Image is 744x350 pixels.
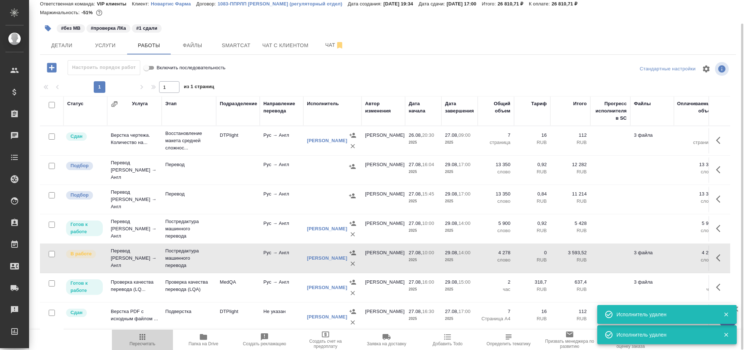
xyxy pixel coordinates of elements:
[70,280,98,294] p: Готов к работе
[365,100,401,115] div: Автор изменения
[634,249,670,256] p: 3 файла
[554,315,587,322] p: RUB
[347,141,358,152] button: Удалить
[678,139,714,146] p: страница
[712,220,729,237] button: Здесь прячутся важные кнопки
[65,161,104,171] div: Можно подбирать исполнителей
[216,304,260,330] td: DTPlight
[634,279,670,286] p: 3 файла
[554,227,587,234] p: RUB
[409,132,422,138] p: 26.08,
[678,168,714,176] p: слово
[361,216,405,242] td: [PERSON_NAME]
[361,187,405,212] td: [PERSON_NAME]
[478,330,539,350] button: Определить тематику
[518,168,547,176] p: RUB
[518,308,547,315] p: 16
[347,247,358,258] button: Назначить
[678,249,714,256] p: 4 278
[715,62,730,76] span: Посмотреть информацию
[132,41,166,50] span: Работы
[678,286,714,293] p: час
[719,311,733,318] button: Закрыть
[65,279,104,296] div: Исполнитель может приступить к работе
[445,250,458,255] p: 29.08,
[409,256,438,264] p: 2025
[136,25,157,32] p: #1 сдали
[216,128,260,153] td: DTPlight
[529,1,552,7] p: К оплате:
[554,249,587,256] p: 3 593,52
[347,288,358,298] button: Удалить
[40,10,81,15] p: Маржинальность:
[409,221,422,226] p: 27.08,
[554,308,587,315] p: 112
[65,249,104,259] div: Исполнитель выполняет работу
[347,130,358,141] button: Назначить
[65,190,104,200] div: Можно подбирать исполнителей
[67,100,84,107] div: Статус
[445,168,474,176] p: 2025
[481,315,510,322] p: Страница А4
[445,221,458,226] p: 29.08,
[409,315,438,322] p: 2025
[481,198,510,205] p: слово
[218,1,348,7] p: 1083-ППРЛП [PERSON_NAME] (регуляторный отдел)
[417,330,478,350] button: Добавить Todo
[445,227,474,234] p: 2025
[554,139,587,146] p: RUB
[518,190,547,198] p: 0,84
[498,1,529,7] p: 26 810,71 ₽
[445,286,474,293] p: 2025
[151,1,196,7] p: Новартис Фарма
[422,191,434,197] p: 15:45
[445,100,474,115] div: Дата завершения
[712,132,729,149] button: Здесь прячутся важные кнопки
[554,279,587,286] p: 637,4
[220,100,257,107] div: Подразделение
[165,161,213,168] p: Перевод
[481,286,510,293] p: час
[347,190,358,201] button: Назначить
[554,132,587,139] p: 112
[422,162,434,167] p: 16:04
[678,227,714,234] p: слово
[196,1,218,7] p: Договор:
[554,286,587,293] p: RUB
[384,1,419,7] p: [DATE] 19:34
[445,191,458,197] p: 29.08,
[44,41,79,50] span: Детали
[307,285,347,290] a: [PERSON_NAME]
[458,221,470,226] p: 14:00
[697,60,715,78] span: Настроить таблицу
[260,216,303,242] td: Рус → Англ
[554,256,587,264] p: RUB
[677,100,714,115] div: Оплачиваемый объем
[70,162,89,169] p: Подбор
[361,246,405,271] td: [PERSON_NAME]
[678,190,714,198] p: 13 350
[307,255,347,261] a: [PERSON_NAME]
[70,309,82,316] p: Сдан
[445,309,458,314] p: 27.08,
[712,249,729,267] button: Здесь прячутся важные кнопки
[347,161,358,172] button: Назначить
[678,256,714,264] p: слово
[409,309,422,314] p: 27.08,
[361,275,405,300] td: [PERSON_NAME]
[70,250,92,258] p: В работе
[518,161,547,168] p: 0,92
[94,8,104,17] button: 33808.92 RUB;
[458,132,470,138] p: 09:00
[481,190,510,198] p: 13 350
[445,162,458,167] p: 29.08,
[481,220,510,227] p: 5 900
[409,227,438,234] p: 2025
[361,304,405,330] td: [PERSON_NAME]
[132,100,147,107] div: Услуга
[481,249,510,256] p: 4 278
[518,227,547,234] p: RUB
[554,220,587,227] p: 5 428
[422,132,434,138] p: 20:30
[347,229,358,240] button: Удалить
